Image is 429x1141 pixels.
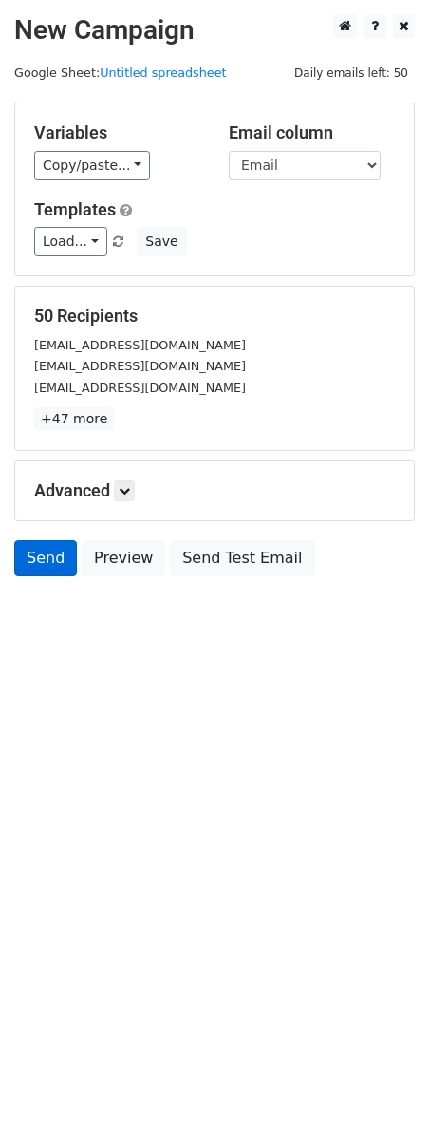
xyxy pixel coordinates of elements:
[34,151,150,180] a: Copy/paste...
[137,227,186,256] button: Save
[100,65,226,80] a: Untitled spreadsheet
[34,227,107,256] a: Load...
[14,65,227,80] small: Google Sheet:
[34,199,116,219] a: Templates
[14,540,77,576] a: Send
[34,407,114,431] a: +47 more
[34,381,246,395] small: [EMAIL_ADDRESS][DOMAIN_NAME]
[34,338,246,352] small: [EMAIL_ADDRESS][DOMAIN_NAME]
[334,1050,429,1141] iframe: Chat Widget
[170,540,314,576] a: Send Test Email
[229,122,395,143] h5: Email column
[34,122,200,143] h5: Variables
[34,306,395,327] h5: 50 Recipients
[34,359,246,373] small: [EMAIL_ADDRESS][DOMAIN_NAME]
[34,480,395,501] h5: Advanced
[288,63,415,84] span: Daily emails left: 50
[288,65,415,80] a: Daily emails left: 50
[82,540,165,576] a: Preview
[14,14,415,47] h2: New Campaign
